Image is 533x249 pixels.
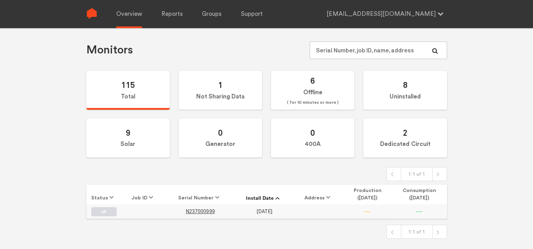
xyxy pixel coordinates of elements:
th: Serial Number [166,185,235,204]
span: 0 [310,128,315,138]
th: Consumption ([DATE]) [391,185,447,204]
span: 115 [121,80,135,90]
span: 9 [126,128,130,138]
th: Production ([DATE]) [343,185,392,204]
input: Serial Number, job ID, name, address [310,41,447,59]
span: ( for 10 minutes or more ) [287,98,339,107]
td: --- [343,204,392,218]
a: N237000999 [186,209,215,214]
td: --- [391,204,447,218]
th: Job ID [122,185,166,204]
th: Install Date [235,185,294,204]
th: Status [86,185,122,204]
label: 400A [271,119,354,158]
div: 1-1 of 1 [401,167,433,181]
div: 1-1 of 1 [401,225,433,238]
span: [DATE] [256,209,272,215]
label: Uninstalled [363,71,447,110]
label: Solar [86,119,170,158]
span: 8 [403,80,407,90]
span: 0 [218,128,223,138]
span: 6 [310,76,315,86]
span: 1 [218,80,223,90]
label: Offline [271,71,354,110]
label: Not Sharing Data [179,71,262,110]
span: 2 [403,128,407,138]
th: Address [294,185,343,204]
img: Sense Logo [86,8,97,19]
label: UP [91,207,117,216]
label: Total [86,71,170,110]
label: Generator [179,119,262,158]
h1: Monitors [86,43,133,57]
label: Dedicated Circuit [363,119,447,158]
